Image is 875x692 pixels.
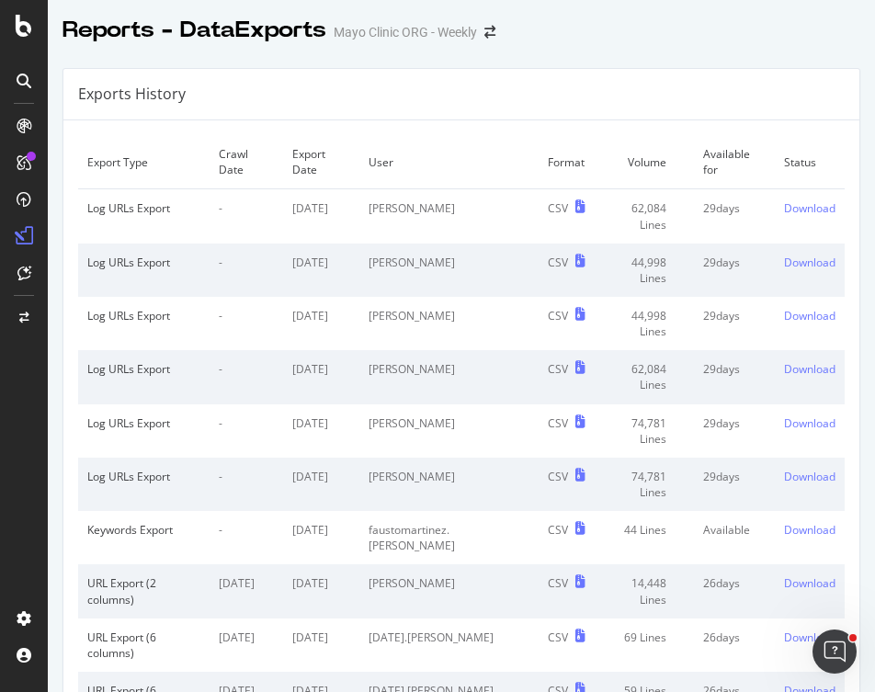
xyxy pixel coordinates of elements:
div: Mayo Clinic ORG - Weekly [334,23,477,41]
td: 26 days [694,618,775,672]
td: - [210,244,283,297]
div: CSV [548,361,568,377]
div: CSV [548,630,568,645]
td: 44,998 Lines [595,297,694,350]
td: [PERSON_NAME] [359,244,539,297]
td: 14,448 Lines [595,564,694,618]
td: Available for [694,135,775,189]
div: Log URLs Export [87,255,200,270]
td: [DATE] [210,564,283,618]
td: [DATE] [283,511,360,564]
td: [DATE] [283,564,360,618]
td: [DATE] [210,618,283,672]
td: 62,084 Lines [595,189,694,244]
iframe: Intercom live chat [812,630,857,674]
a: Download [784,522,835,538]
td: [PERSON_NAME] [359,564,539,618]
td: [DATE].[PERSON_NAME] [359,618,539,672]
td: [PERSON_NAME] [359,404,539,458]
div: Log URLs Export [87,415,200,431]
td: User [359,135,539,189]
div: Log URLs Export [87,308,200,323]
a: Download [784,415,835,431]
td: [DATE] [283,404,360,458]
div: Reports - DataExports [62,15,326,46]
div: CSV [548,522,568,538]
td: Export Type [78,135,210,189]
div: CSV [548,308,568,323]
td: 29 days [694,350,775,403]
td: 74,781 Lines [595,404,694,458]
td: [PERSON_NAME] [359,297,539,350]
a: Download [784,361,835,377]
td: - [210,458,283,511]
td: [DATE] [283,458,360,511]
td: [PERSON_NAME] [359,458,539,511]
div: arrow-right-arrow-left [484,26,495,39]
td: Export Date [283,135,360,189]
a: Download [784,255,835,270]
div: CSV [548,255,568,270]
td: 26 days [694,564,775,618]
div: URL Export (6 columns) [87,630,200,661]
td: [DATE] [283,244,360,297]
div: URL Export (2 columns) [87,575,200,607]
td: [DATE] [283,297,360,350]
div: CSV [548,415,568,431]
td: - [210,189,283,244]
a: Download [784,630,835,645]
a: Download [784,575,835,591]
td: 29 days [694,458,775,511]
td: [DATE] [283,350,360,403]
td: Crawl Date [210,135,283,189]
div: Available [703,522,766,538]
td: 74,781 Lines [595,458,694,511]
td: 44,998 Lines [595,244,694,297]
td: [DATE] [283,618,360,672]
td: Status [775,135,845,189]
div: CSV [548,200,568,216]
td: - [210,511,283,564]
td: [PERSON_NAME] [359,189,539,244]
td: [PERSON_NAME] [359,350,539,403]
a: Download [784,308,835,323]
div: Keywords Export [87,522,200,538]
div: CSV [548,575,568,591]
td: 29 days [694,297,775,350]
div: Log URLs Export [87,200,200,216]
td: [DATE] [283,189,360,244]
td: Volume [595,135,694,189]
td: 29 days [694,244,775,297]
div: Log URLs Export [87,361,200,377]
td: 62,084 Lines [595,350,694,403]
div: CSV [548,469,568,484]
td: - [210,297,283,350]
td: 69 Lines [595,618,694,672]
a: Download [784,469,835,484]
td: - [210,404,283,458]
div: Exports History [78,84,186,105]
td: faustomartinez.[PERSON_NAME] [359,511,539,564]
td: Format [539,135,595,189]
div: Log URLs Export [87,469,200,484]
a: Download [784,200,835,216]
td: 29 days [694,404,775,458]
td: 44 Lines [595,511,694,564]
td: 29 days [694,189,775,244]
td: - [210,350,283,403]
